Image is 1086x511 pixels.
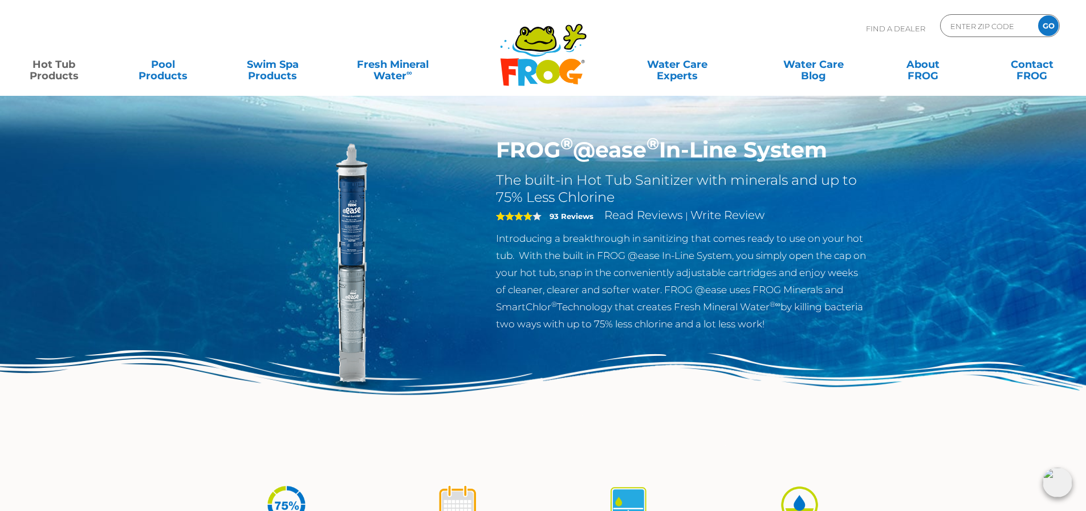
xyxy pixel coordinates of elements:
sup: ®∞ [770,300,780,309]
img: openIcon [1043,468,1072,497]
sup: ® [646,133,659,153]
sup: ® [560,133,573,153]
input: GO [1038,15,1059,36]
a: AboutFROG [880,53,965,76]
strong: 93 Reviews [550,212,593,221]
input: Zip Code Form [949,18,1026,34]
a: Write Review [690,208,764,222]
a: Water CareBlog [771,53,856,76]
img: inline-system.png [218,137,479,398]
a: Water CareExperts [608,53,746,76]
p: Introducing a breakthrough in sanitizing that comes ready to use on your hot tub. With the built ... [496,230,868,332]
a: Hot TubProducts [11,53,96,76]
p: Find A Dealer [866,14,925,43]
a: ContactFROG [990,53,1075,76]
span: 4 [496,212,532,221]
h2: The built-in Hot Tub Sanitizer with minerals and up to 75% Less Chlorine [496,172,868,206]
a: Fresh MineralWater∞ [339,53,446,76]
h1: FROG @ease In-Line System [496,137,868,163]
span: | [685,210,688,221]
a: Read Reviews [604,208,683,222]
a: Swim SpaProducts [230,53,315,76]
sup: ® [551,300,557,309]
a: PoolProducts [121,53,206,76]
sup: ∞ [406,68,412,77]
